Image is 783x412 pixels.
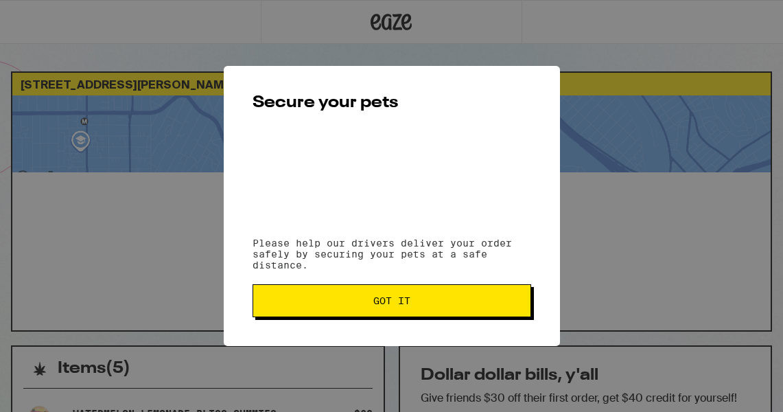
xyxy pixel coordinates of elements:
[253,238,531,271] p: Please help our drivers deliver your order safely by securing your pets at a safe distance.
[373,296,410,306] span: Got it
[253,95,531,111] h2: Secure your pets
[253,284,531,317] button: Got it
[336,125,448,238] img: pets
[694,371,769,405] iframe: Opens a widget where you can find more information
